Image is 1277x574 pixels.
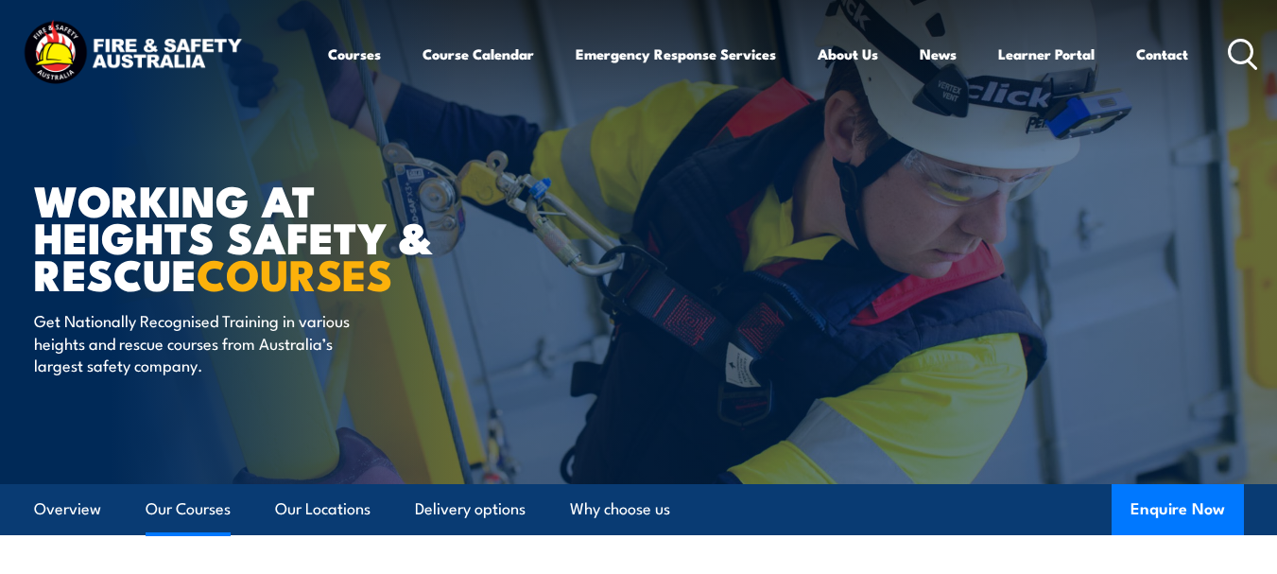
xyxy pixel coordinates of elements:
[146,484,231,534] a: Our Courses
[423,31,534,77] a: Course Calendar
[415,484,526,534] a: Delivery options
[998,31,1095,77] a: Learner Portal
[1112,484,1244,535] button: Enquire Now
[1136,31,1188,77] a: Contact
[818,31,878,77] a: About Us
[920,31,957,77] a: News
[34,309,379,375] p: Get Nationally Recognised Training in various heights and rescue courses from Australia’s largest...
[34,484,101,534] a: Overview
[328,31,381,77] a: Courses
[570,484,670,534] a: Why choose us
[197,240,392,305] strong: COURSES
[275,484,371,534] a: Our Locations
[576,31,776,77] a: Emergency Response Services
[34,181,501,291] h1: WORKING AT HEIGHTS SAFETY & RESCUE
